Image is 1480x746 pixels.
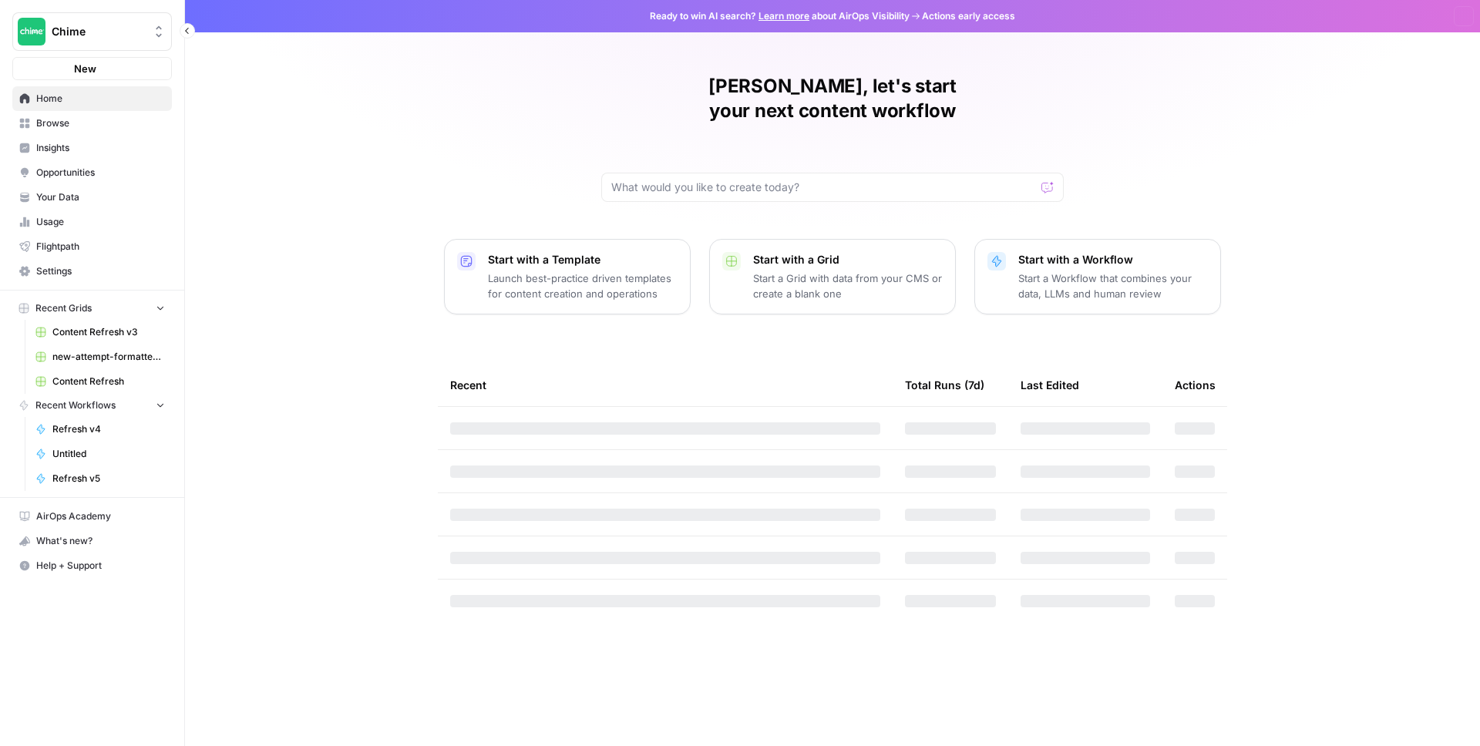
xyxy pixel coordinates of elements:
span: Untitled [52,447,165,461]
span: Opportunities [36,166,165,180]
a: new-attempt-formatted.csv [29,344,172,369]
a: Learn more [758,10,809,22]
input: What would you like to create today? [611,180,1035,195]
p: Start with a Template [488,252,678,267]
button: Start with a WorkflowStart a Workflow that combines your data, LLMs and human review [974,239,1221,314]
a: Opportunities [12,160,172,185]
span: Your Data [36,190,165,204]
span: Flightpath [36,240,165,254]
a: Content Refresh v3 [29,320,172,344]
span: Home [36,92,165,106]
span: Chime [52,24,145,39]
p: Launch best-practice driven templates for content creation and operations [488,271,678,301]
div: Recent [450,364,880,406]
span: new-attempt-formatted.csv [52,350,165,364]
div: Total Runs (7d) [905,364,984,406]
a: Insights [12,136,172,160]
button: Workspace: Chime [12,12,172,51]
p: Start with a Grid [753,252,943,267]
span: Content Refresh v3 [52,325,165,339]
span: Content Refresh [52,375,165,388]
div: Actions [1175,364,1216,406]
a: Untitled [29,442,172,466]
a: Flightpath [12,234,172,259]
img: Chime Logo [18,18,45,45]
span: Recent Grids [35,301,92,315]
a: Home [12,86,172,111]
button: Start with a TemplateLaunch best-practice driven templates for content creation and operations [444,239,691,314]
span: Browse [36,116,165,130]
div: Last Edited [1021,364,1079,406]
button: Recent Workflows [12,394,172,417]
button: New [12,57,172,80]
span: New [74,61,96,76]
a: Settings [12,259,172,284]
button: Help + Support [12,553,172,578]
span: Recent Workflows [35,398,116,412]
div: What's new? [13,529,171,553]
span: Help + Support [36,559,165,573]
a: Your Data [12,185,172,210]
h1: [PERSON_NAME], let's start your next content workflow [601,74,1064,123]
p: Start with a Workflow [1018,252,1208,267]
span: Settings [36,264,165,278]
span: Actions early access [922,9,1015,23]
span: Insights [36,141,165,155]
a: Refresh v4 [29,417,172,442]
span: Refresh v4 [52,422,165,436]
p: Start a Workflow that combines your data, LLMs and human review [1018,271,1208,301]
button: What's new? [12,529,172,553]
button: Recent Grids [12,297,172,320]
a: AirOps Academy [12,504,172,529]
a: Content Refresh [29,369,172,394]
a: Usage [12,210,172,234]
span: Usage [36,215,165,229]
button: Start with a GridStart a Grid with data from your CMS or create a blank one [709,239,956,314]
a: Refresh v5 [29,466,172,491]
span: AirOps Academy [36,509,165,523]
span: Ready to win AI search? about AirOps Visibility [650,9,910,23]
p: Start a Grid with data from your CMS or create a blank one [753,271,943,301]
span: Refresh v5 [52,472,165,486]
a: Browse [12,111,172,136]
